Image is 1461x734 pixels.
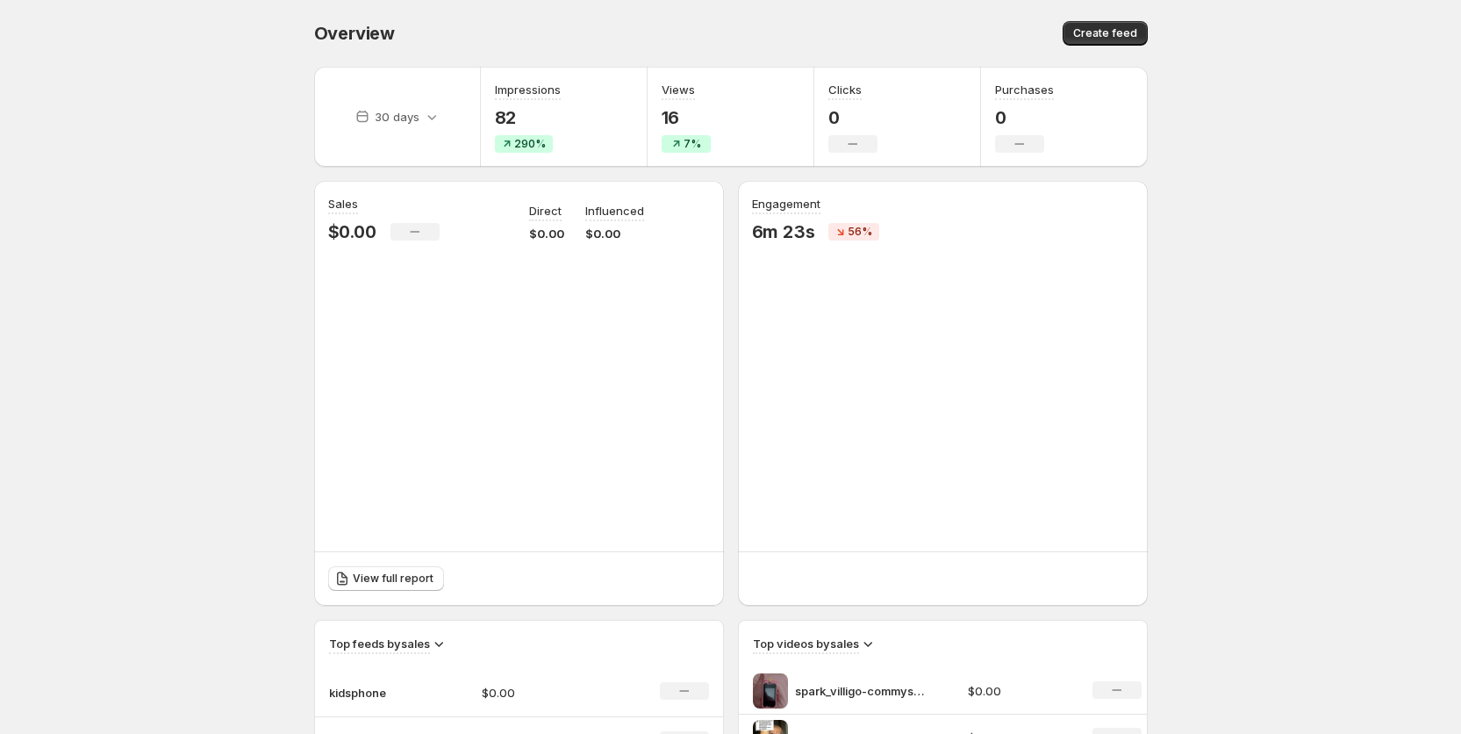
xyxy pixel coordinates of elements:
p: kidsphone [329,684,417,702]
h3: Sales [328,195,358,212]
span: 290% [514,137,546,151]
p: $0.00 [529,225,564,242]
p: 0 [995,107,1054,128]
img: spark_villigo-commyshopifycom_00e9f06a-b81a-470b-b4bf-6b39dafd139a [753,673,788,709]
h3: Views [662,81,695,98]
h3: Clicks [828,81,862,98]
p: Influenced [585,202,644,219]
span: View full report [353,572,433,586]
p: 0 [828,107,877,128]
h3: Purchases [995,81,1054,98]
p: spark_villigo-commyshopifycom_00e9f06a-b81a-470b-b4bf-6b39dafd139a [795,682,927,700]
p: $0.00 [328,221,376,242]
span: Overview [314,23,395,44]
h3: Impressions [495,81,561,98]
h3: Top feeds by sales [329,635,430,652]
h3: Top videos by sales [753,635,859,652]
h3: Engagement [752,195,820,212]
p: 16 [662,107,711,128]
p: $0.00 [482,684,606,702]
p: $0.00 [585,225,644,242]
p: Direct [529,202,562,219]
span: Create feed [1073,26,1137,40]
p: 30 days [375,108,419,126]
span: 56% [848,225,872,239]
p: 6m 23s [752,221,815,242]
p: $0.00 [968,682,1071,700]
button: Create feed [1063,21,1148,46]
a: View full report [328,566,444,591]
p: 82 [495,107,561,128]
span: 7% [684,137,701,151]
